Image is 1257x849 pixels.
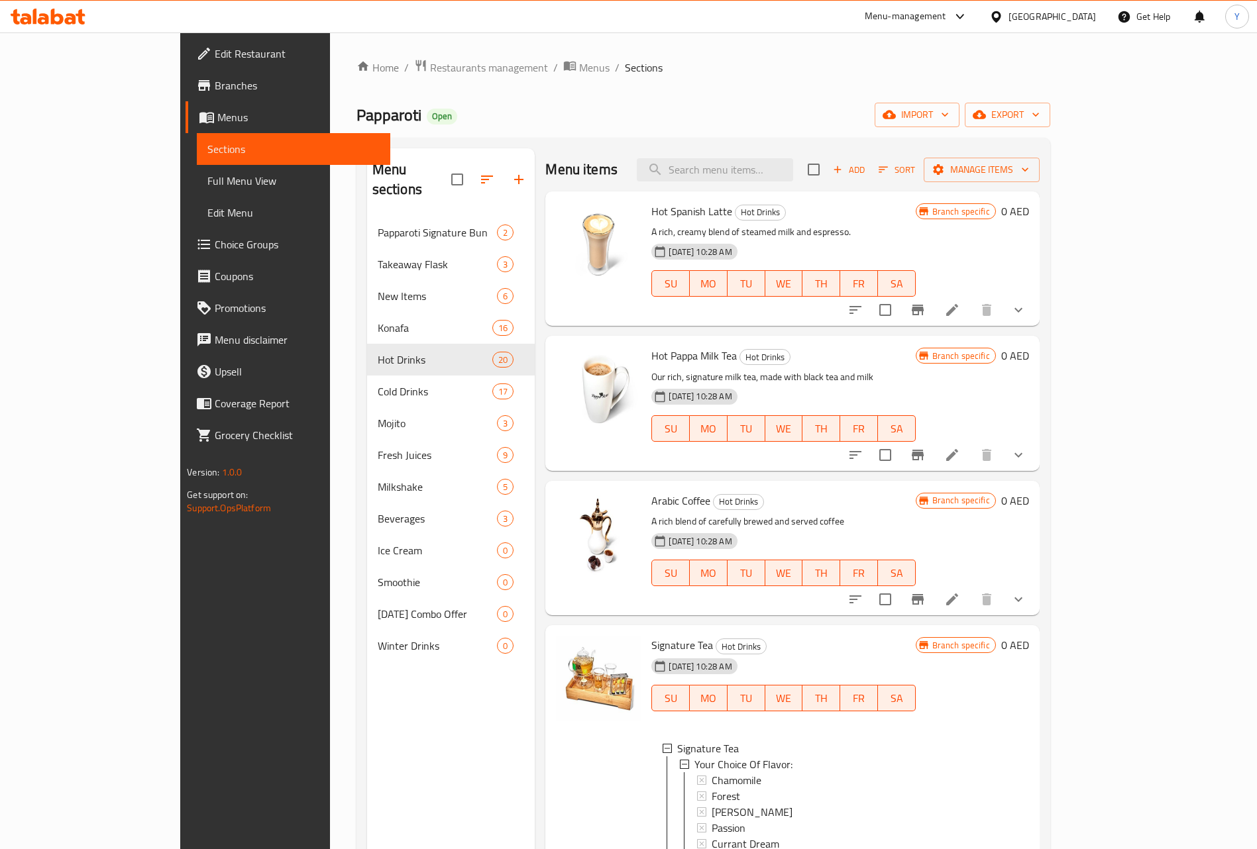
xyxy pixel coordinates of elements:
div: Cold Drinks17 [367,375,535,407]
div: items [497,638,514,654]
button: Branch-specific-item [902,583,934,615]
span: Beverages [378,511,498,526]
button: SU [651,685,690,711]
span: Your Choice Of Flavor: [694,756,792,772]
span: Papparoti [356,100,421,130]
button: SA [878,270,916,297]
span: SA [883,564,910,583]
a: Choice Groups [186,228,390,260]
a: Menus [563,59,610,76]
h6: 0 AED [1001,636,1029,654]
a: Upsell [186,356,390,387]
div: items [497,574,514,590]
span: TU [733,274,760,293]
nav: breadcrumb [356,59,1050,76]
span: 0 [498,544,513,557]
button: FR [840,685,878,711]
button: show more [1003,583,1034,615]
span: Arabic Coffee [651,491,710,511]
span: Open [427,111,457,122]
span: import [885,107,949,123]
img: Signature Tea [556,636,641,721]
button: delete [971,294,1003,326]
span: WE [771,419,798,438]
div: Takeaway Flask3 [367,248,535,280]
h6: 0 AED [1001,346,1029,365]
span: Promotions [215,300,380,316]
a: Edit menu item [944,302,960,318]
span: 17 [493,385,513,398]
span: WE [771,274,798,293]
span: Edit Menu [207,205,380,221]
button: Add [828,160,870,180]
a: Restaurants management [414,59,548,76]
span: Sections [625,60,663,75]
a: Coverage Report [186,387,390,419]
span: Fresh Juices [378,447,498,463]
span: Select section [800,156,828,183]
a: Edit menu item [944,591,960,607]
span: New Items [378,288,498,304]
span: TU [733,564,760,583]
button: MO [690,685,728,711]
div: Open [427,109,457,125]
button: MO [690,270,728,297]
span: Sort items [870,160,924,180]
div: items [492,320,514,336]
h2: Menu items [545,160,618,179]
p: Our rich, signature milk tea, made with black tea and milk [651,369,915,385]
div: [DATE] Combo Offer0 [367,598,535,630]
span: TH [808,689,835,708]
span: Milkshake [378,479,498,495]
div: Smoothie0 [367,566,535,598]
span: Cold Drinks [378,383,492,399]
button: show more [1003,294,1034,326]
div: Menu-management [865,9,946,25]
span: Edit Restaurant [215,46,380,62]
span: Full Menu View [207,173,380,189]
span: Hot Drinks [736,205,785,220]
button: Branch-specific-item [902,439,934,471]
svg: Show Choices [1011,302,1026,318]
span: Hot Drinks [716,639,766,654]
span: Sort sections [471,164,503,195]
input: search [637,158,793,181]
span: Hot Spanish Latte [651,201,732,221]
a: Full Menu View [197,165,390,197]
span: Hot Pappa Milk Tea [651,346,737,366]
span: Smoothie [378,574,498,590]
button: TH [802,560,840,586]
span: SU [657,564,684,583]
div: Konafa16 [367,312,535,344]
button: sort-choices [840,583,871,615]
div: New Items6 [367,280,535,312]
div: Fresh Juices9 [367,439,535,471]
span: SU [657,419,684,438]
div: Beverages3 [367,503,535,534]
svg: Show Choices [1011,447,1026,463]
button: FR [840,270,878,297]
span: WE [771,689,798,708]
a: Coupons [186,260,390,292]
button: SU [651,415,690,442]
div: Takeaway Flask [378,256,498,272]
button: delete [971,439,1003,471]
div: items [497,479,514,495]
span: 2 [498,226,513,239]
span: 6 [498,290,513,303]
span: 16 [493,322,513,334]
img: Hot Spanish Latte [556,202,641,287]
button: MO [690,415,728,442]
div: Papparoti Signature Bun2 [367,217,535,248]
span: [PERSON_NAME] [712,804,792,820]
span: Ice Cream [378,542,498,558]
span: Papparoti Signature Bun [378,225,498,240]
span: [DATE] 10:28 AM [663,535,737,548]
button: SA [878,685,916,711]
div: items [497,225,514,240]
div: Winter Drinks0 [367,630,535,662]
